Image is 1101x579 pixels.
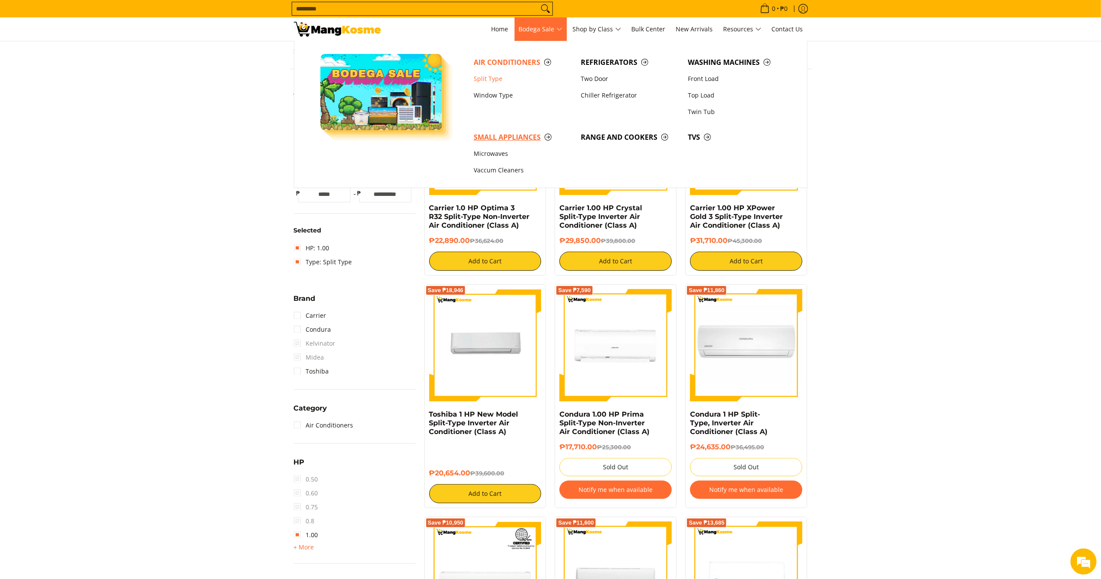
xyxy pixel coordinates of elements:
[559,410,650,436] a: Condura 1.00 HP Prima Split-Type Non-Inverter Air Conditioner (Class A)
[294,295,316,302] span: Brand
[469,71,576,87] a: Split Type
[768,17,808,41] a: Contact Us
[294,255,352,269] a: Type: Split Type
[632,25,666,33] span: Bulk Center
[294,189,303,198] span: ₱
[558,520,594,525] span: Save ₱11,600
[690,443,802,451] h6: ₱24,635.00
[559,443,672,451] h6: ₱17,710.00
[294,364,329,378] a: Toshiba
[688,57,786,68] span: Washing Machines
[724,24,761,35] span: Resources
[539,2,552,15] button: Search
[429,484,542,503] button: Add to Cart
[559,481,672,499] button: Notify me when available
[51,110,120,198] span: We're online!
[690,252,802,271] button: Add to Cart
[559,289,672,401] img: Condura 1.00 HP Prima Split-Type Non-Inverter Air Conditioner (Class A)
[429,236,542,245] h6: ₱22,890.00
[294,227,416,235] h6: Selected
[683,104,791,120] a: Twin Tub
[683,71,791,87] a: Front Load
[294,459,305,472] summary: Open
[4,238,166,268] textarea: Type your message and hit 'Enter'
[429,469,542,478] h6: ₱20,654.00
[576,87,683,104] a: Chiller Refrigerator
[294,405,327,418] summary: Open
[772,25,803,33] span: Contact Us
[576,71,683,87] a: Two Door
[294,323,331,337] a: Condura
[320,54,442,130] img: Bodega Sale
[294,459,305,466] span: HP
[690,481,802,499] button: Notify me when available
[45,49,146,60] div: Chat with us now
[294,22,381,37] img: Bodega Sale Aircon l Mang Kosme: Home Appliances Warehouse Sale Split Type
[719,17,766,41] a: Resources
[294,241,330,255] a: HP: 1.00
[690,236,802,245] h6: ₱31,710.00
[294,350,324,364] span: Midea
[294,309,327,323] a: Carrier
[515,17,567,41] a: Bodega Sale
[672,17,717,41] a: New Arrivals
[559,252,672,271] button: Add to Cart
[771,6,777,12] span: 0
[559,204,642,229] a: Carrier 1.00 HP Crystal Split-Type Inverter Air Conditioner (Class A)
[573,24,621,35] span: Shop by Class
[689,520,724,525] span: Save ₱13,685
[474,132,572,143] span: Small Appliances
[428,288,464,293] span: Save ₱18,946
[559,458,672,476] button: Sold Out
[294,337,336,350] span: Kelvinator
[294,544,314,551] span: + More
[727,237,762,244] del: ₱45,300.00
[676,25,713,33] span: New Arrivals
[487,17,513,41] a: Home
[429,204,530,229] a: Carrier 1.0 HP Optima 3 R32 Split-Type Non-Inverter Air Conditioner (Class A)
[779,6,789,12] span: ₱0
[683,129,791,145] a: TVs
[294,405,327,412] span: Category
[469,162,576,179] a: Vaccum Cleaners
[355,189,364,198] span: ₱
[690,289,802,401] img: Condura 1 HP Split-Type, Inverter Air Conditioner (Class A)
[469,129,576,145] a: Small Appliances
[581,132,679,143] span: Range and Cookers
[469,146,576,162] a: Microwaves
[519,24,562,35] span: Bodega Sale
[597,444,631,451] del: ₱25,300.00
[294,514,315,528] span: 0.8
[390,17,808,41] nav: Main Menu
[294,528,318,542] a: 1.00
[627,17,670,41] a: Bulk Center
[294,500,318,514] span: 0.75
[559,236,672,245] h6: ₱29,850.00
[492,25,508,33] span: Home
[558,288,591,293] span: Save ₱7,590
[294,418,354,432] a: Air Conditioners
[429,410,519,436] a: Toshiba 1 HP New Model Split-Type Inverter Air Conditioner (Class A)
[429,289,542,401] img: Toshiba 1 HP New Model Split-Type Inverter Air Conditioner (Class A)
[143,4,164,25] div: Minimize live chat window
[683,54,791,71] a: Washing Machines
[469,87,576,104] a: Window Type
[731,444,764,451] del: ₱36,495.00
[429,252,542,271] button: Add to Cart
[428,520,464,525] span: Save ₱10,950
[294,472,318,486] span: 0.50
[469,54,576,71] a: Air Conditioners
[688,132,786,143] span: TVs
[576,54,683,71] a: Refrigerators
[689,288,724,293] span: Save ₱11,860
[470,237,504,244] del: ₱36,624.00
[690,204,783,229] a: Carrier 1.00 HP XPower Gold 3 Split-Type Inverter Air Conditioner (Class A)
[474,57,572,68] span: Air Conditioners
[601,237,635,244] del: ₱39,800.00
[294,542,314,552] summary: Open
[294,295,316,309] summary: Open
[576,129,683,145] a: Range and Cookers
[569,17,626,41] a: Shop by Class
[758,4,791,13] span: •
